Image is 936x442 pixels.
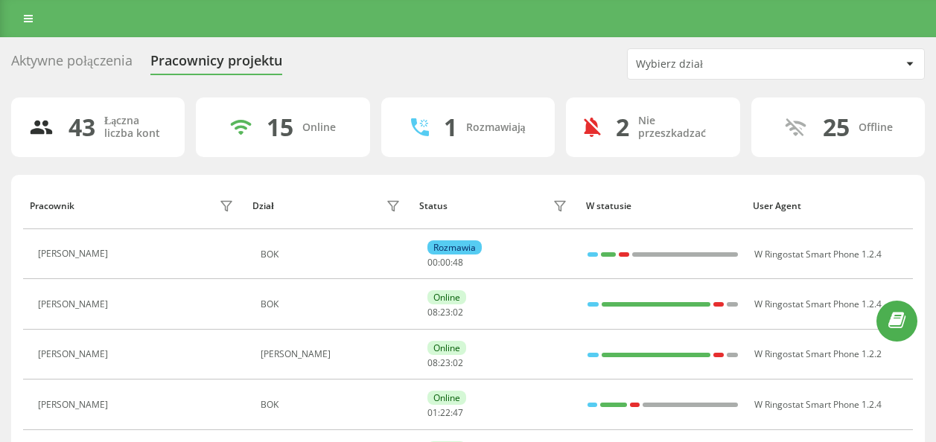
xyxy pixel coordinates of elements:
div: 25 [823,113,850,141]
div: 43 [69,113,95,141]
div: [PERSON_NAME] [38,400,112,410]
div: Online [427,391,466,405]
div: Łączna liczba kont [104,115,167,140]
div: Rozmawia [427,240,482,254]
div: Offline [859,121,893,134]
div: Rozmawiają [466,121,526,134]
div: User Agent [753,201,905,211]
span: 02 [453,356,463,369]
div: BOK [261,299,404,310]
div: 1 [444,113,457,141]
span: 47 [453,406,463,419]
span: W Ringostat Smart Phone 1.2.4 [754,298,882,310]
div: : : [427,358,463,368]
div: Wybierz dział [636,58,814,71]
span: 08 [427,356,438,369]
span: 48 [453,256,463,269]
div: Nie przeszkadzać [638,115,722,140]
div: [PERSON_NAME] [38,249,112,259]
div: BOK [261,249,404,260]
div: Pracownik [30,201,74,211]
div: [PERSON_NAME] [261,349,404,359]
span: W Ringostat Smart Phone 1.2.4 [754,398,882,411]
div: Online [427,341,466,355]
div: BOK [261,400,404,410]
div: [PERSON_NAME] [38,349,112,359]
div: : : [427,307,463,318]
div: 15 [267,113,293,141]
div: [PERSON_NAME] [38,299,112,310]
div: W statusie [586,201,739,211]
span: 00 [440,256,451,269]
div: Status [419,201,448,211]
span: 01 [427,406,438,419]
div: Aktywne połączenia [11,53,133,76]
div: : : [427,257,463,268]
span: 02 [453,306,463,318]
div: Dział [252,201,273,211]
span: W Ringostat Smart Phone 1.2.2 [754,347,882,360]
span: 22 [440,406,451,419]
span: 00 [427,256,438,269]
div: Online [302,121,336,134]
div: 2 [616,113,629,141]
span: 08 [427,306,438,318]
div: : : [427,408,463,418]
span: 23 [440,356,451,369]
span: W Ringostat Smart Phone 1.2.4 [754,248,882,260]
span: 23 [440,306,451,318]
div: Online [427,290,466,304]
div: Pracownicy projektu [150,53,282,76]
